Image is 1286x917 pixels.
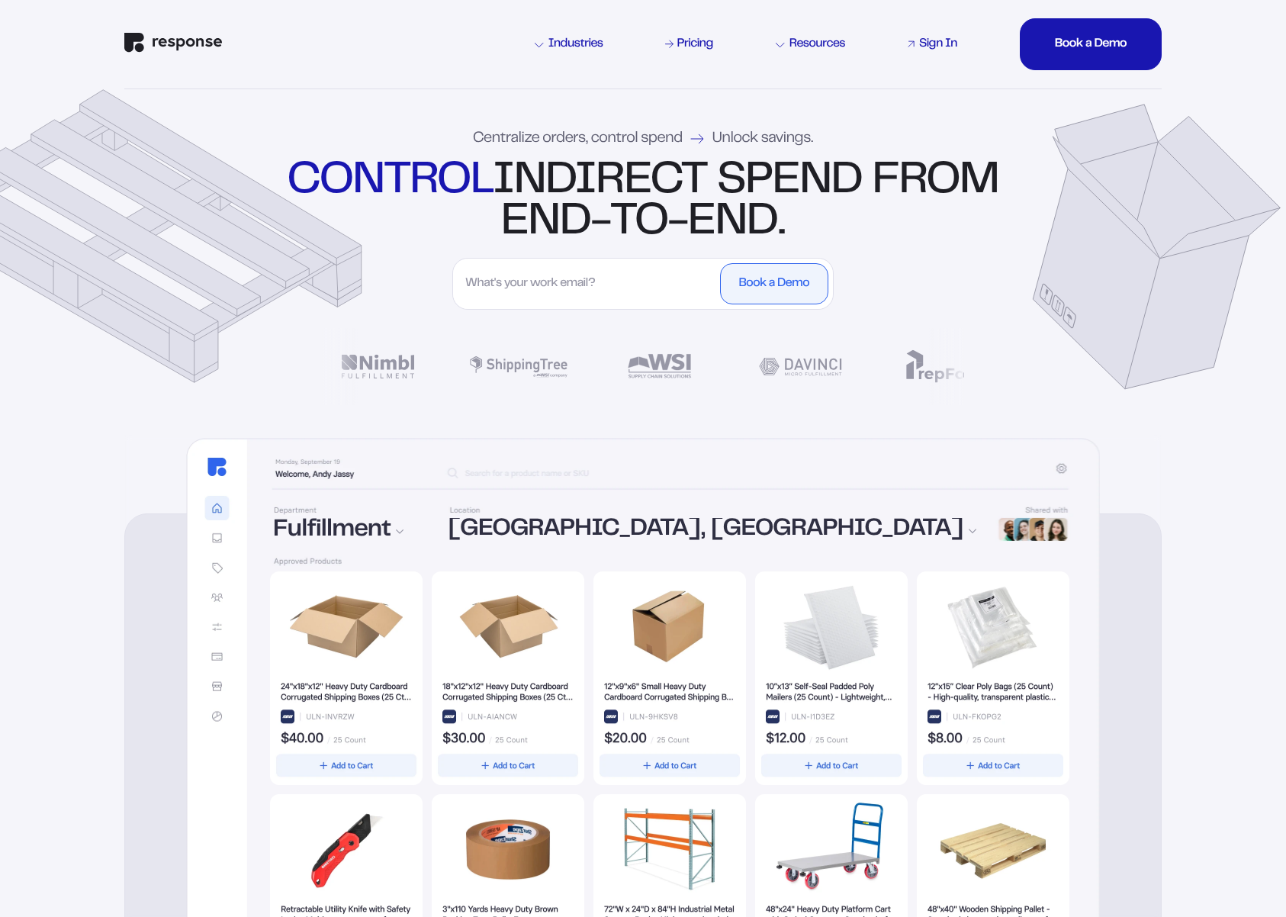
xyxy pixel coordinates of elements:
div: [GEOGRAPHIC_DATA], [GEOGRAPHIC_DATA] [448,518,977,542]
div: Book a Demo [1055,38,1127,50]
button: Book a Demo [720,263,828,304]
img: Response Logo [124,33,222,53]
div: Centralize orders, control spend [473,131,813,146]
button: Book a DemoBook a DemoBook a DemoBook a DemoBook a Demo [1020,18,1162,70]
span: Unlock savings. [712,131,813,146]
div: Fulfillment [273,519,430,543]
div: Book a Demo [739,278,809,290]
div: Sign In [919,38,957,50]
div: Industries [535,38,603,50]
strong: control [288,162,493,201]
div: Pricing [677,38,713,50]
div: Resources [776,38,845,50]
div: indirect spend from end-to-end. [284,161,1003,243]
input: What's your work email? [458,263,716,304]
a: Response Home [124,33,222,56]
a: Pricing [663,35,716,53]
a: Sign In [905,35,960,53]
